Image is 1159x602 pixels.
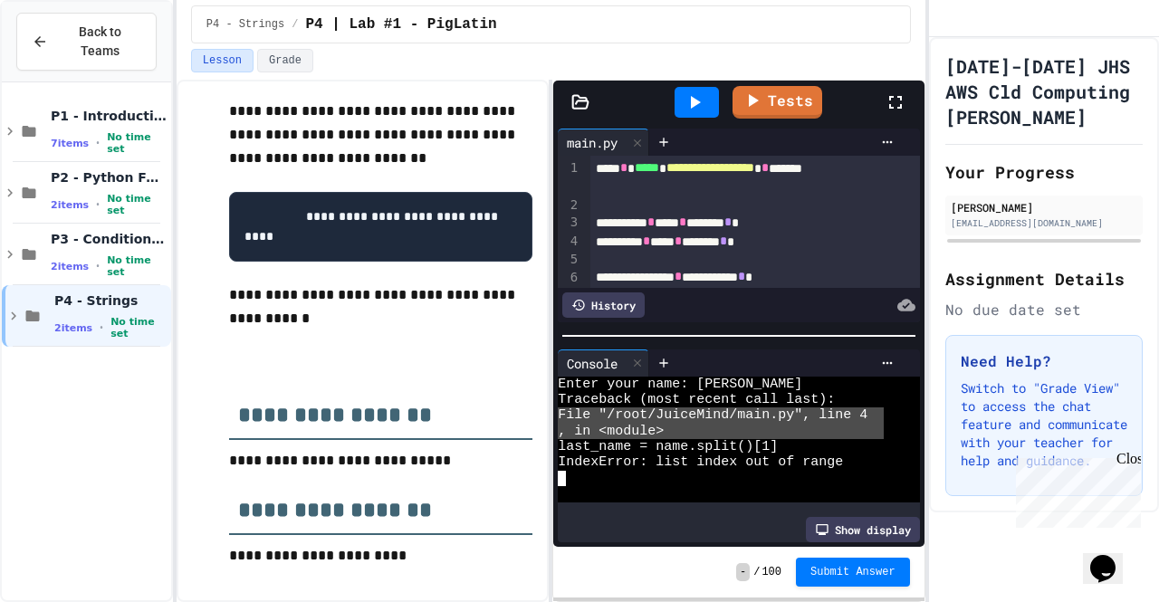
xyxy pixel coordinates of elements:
[558,354,627,373] div: Console
[558,159,580,196] div: 1
[292,17,298,32] span: /
[558,424,664,439] span: , in <module>
[1009,451,1141,528] iframe: chat widget
[51,138,89,149] span: 7 items
[558,377,802,392] span: Enter your name: [PERSON_NAME]
[945,159,1143,185] h2: Your Progress
[796,558,910,587] button: Submit Answer
[810,565,896,579] span: Submit Answer
[961,350,1127,372] h3: Need Help?
[558,196,580,215] div: 2
[96,197,100,212] span: •
[945,266,1143,291] h2: Assignment Details
[110,316,168,339] span: No time set
[558,129,649,156] div: main.py
[558,392,835,407] span: Traceback (most recent call last):
[558,287,580,305] div: 7
[59,23,141,61] span: Back to Teams
[558,454,843,470] span: IndexError: list index out of range
[51,199,89,211] span: 2 items
[558,269,580,287] div: 6
[736,563,750,581] span: -
[961,379,1127,470] p: Switch to "Grade View" to access the chat feature and communicate with your teacher for help and ...
[945,53,1143,129] h1: [DATE]-[DATE] JHS AWS Cld Computing [PERSON_NAME]
[107,254,168,278] span: No time set
[51,261,89,272] span: 2 items
[558,233,580,251] div: 4
[558,251,580,269] div: 5
[733,86,822,119] a: Tests
[107,131,168,155] span: No time set
[7,7,125,115] div: Chat with us now!Close
[54,292,168,309] span: P4 - Strings
[753,565,760,579] span: /
[558,214,580,232] div: 3
[945,299,1143,320] div: No due date set
[206,17,284,32] span: P4 - Strings
[951,216,1137,230] div: [EMAIL_ADDRESS][DOMAIN_NAME]
[1083,530,1141,584] iframe: chat widget
[558,439,778,454] span: last_name = name.split()[1]
[558,133,627,152] div: main.py
[96,136,100,150] span: •
[305,14,496,35] span: P4 | Lab #1 - PigLatin
[558,407,867,423] span: File "/root/JuiceMind/main.py", line 4
[761,565,781,579] span: 100
[951,199,1137,215] div: [PERSON_NAME]
[16,13,157,71] button: Back to Teams
[558,349,649,377] div: Console
[51,169,168,186] span: P2 - Python Functions
[96,259,100,273] span: •
[257,49,313,72] button: Grade
[107,193,168,216] span: No time set
[51,231,168,247] span: P3 - Conditionals
[806,517,920,542] div: Show display
[191,49,254,72] button: Lesson
[54,322,92,334] span: 2 items
[562,292,645,318] div: History
[100,320,103,335] span: •
[51,108,168,124] span: P1 - Introduction to Python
